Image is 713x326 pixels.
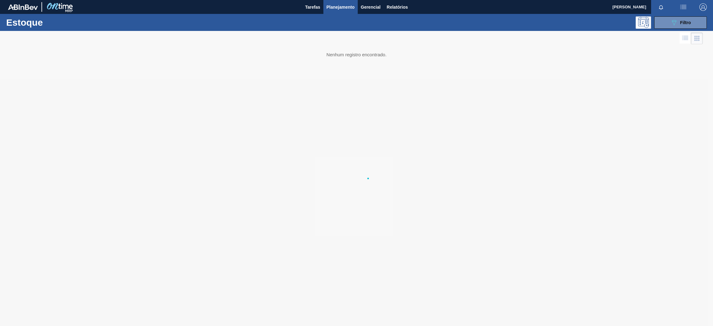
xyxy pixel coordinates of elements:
h1: Estoque [6,19,101,26]
span: Tarefas [305,3,320,11]
span: Relatórios [387,3,408,11]
span: Gerencial [361,3,381,11]
img: Logout [699,3,707,11]
button: Filtro [654,16,707,29]
span: Filtro [680,20,691,25]
button: Notificações [651,3,671,11]
div: Pogramando: nenhum usuário selecionado [636,16,651,29]
span: Planejamento [326,3,355,11]
img: TNhmsLtSVTkK8tSr43FrP2fwEKptu5GPRR3wAAAABJRU5ErkJggg== [8,4,38,10]
img: userActions [680,3,687,11]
